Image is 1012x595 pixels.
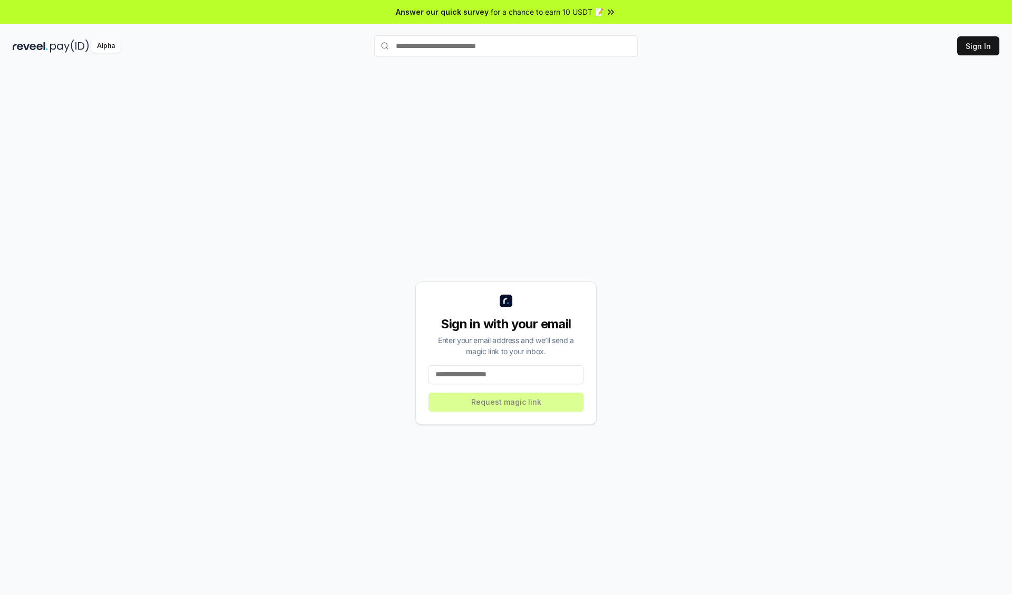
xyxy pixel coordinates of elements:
div: Sign in with your email [429,316,583,333]
img: pay_id [50,40,89,53]
span: for a chance to earn 10 USDT 📝 [491,6,604,17]
img: reveel_dark [13,40,48,53]
span: Answer our quick survey [396,6,489,17]
div: Alpha [91,40,121,53]
button: Sign In [957,36,999,55]
img: logo_small [500,295,512,307]
div: Enter your email address and we’ll send a magic link to your inbox. [429,335,583,357]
